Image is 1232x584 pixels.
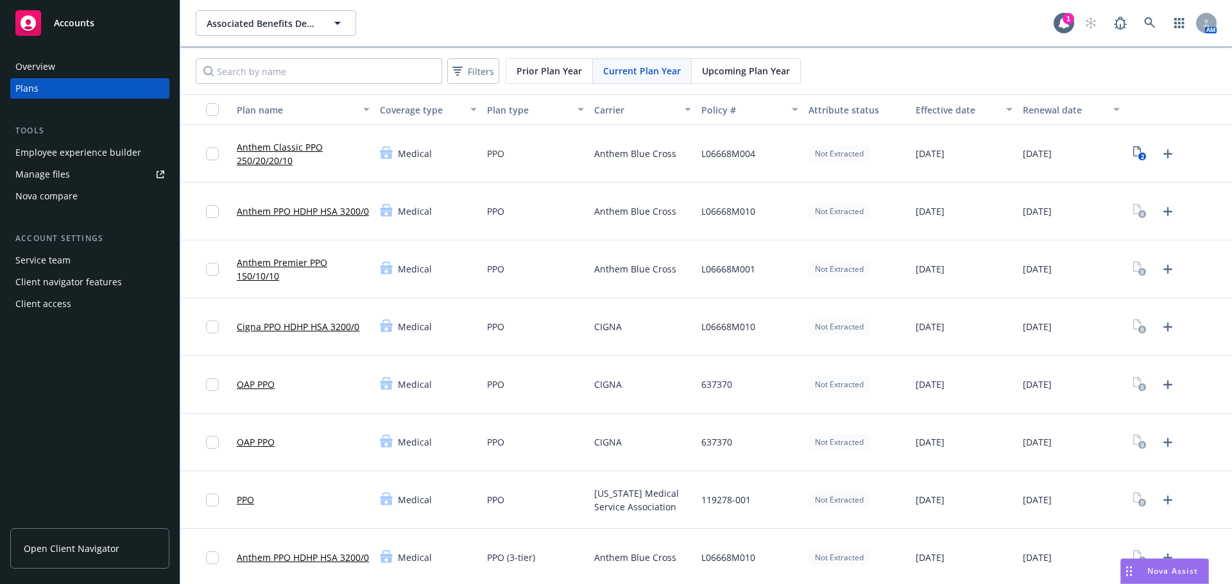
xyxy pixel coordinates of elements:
[701,262,755,276] span: L06668M001
[701,551,755,564] span: L06668M010
[447,58,499,84] button: Filters
[196,58,442,84] input: Search by name
[1158,201,1178,222] a: Upload Plan Documents
[594,262,676,276] span: Anthem Blue Cross
[232,94,375,125] button: Plan name
[207,17,318,30] span: Associated Benefits Design
[10,5,169,41] a: Accounts
[1121,559,1137,583] div: Drag to move
[15,56,55,77] div: Overview
[487,493,504,506] span: PPO
[10,56,169,77] a: Overview
[916,320,945,333] span: [DATE]
[487,103,570,117] div: Plan type
[1018,94,1125,125] button: Renewal date
[1147,565,1198,576] span: Nova Assist
[398,147,432,160] span: Medical
[487,147,504,160] span: PPO
[15,186,78,206] div: Nova compare
[206,321,219,333] input: Toggle Row Selected
[594,320,622,333] span: CIGNA
[10,232,169,245] div: Account settings
[237,204,369,218] a: Anthem PPO HDHP HSA 3200/0
[206,494,219,506] input: Toggle Row Selected
[1023,378,1052,391] span: [DATE]
[1158,490,1178,510] a: Upload Plan Documents
[1023,147,1052,160] span: [DATE]
[237,256,370,283] a: Anthem Premier PPO 150/10/10
[487,262,504,276] span: PPO
[487,378,504,391] span: PPO
[701,103,784,117] div: Policy #
[10,272,169,292] a: Client navigator features
[1120,558,1209,584] button: Nova Assist
[594,435,622,449] span: CIGNA
[1023,204,1052,218] span: [DATE]
[398,320,432,333] span: Medical
[206,103,219,116] input: Select all
[1130,317,1151,337] a: View Plan Documents
[916,262,945,276] span: [DATE]
[10,142,169,163] a: Employee experience builder
[1023,262,1052,276] span: [DATE]
[1158,259,1178,279] a: Upload Plan Documents
[15,164,70,185] div: Manage files
[517,64,582,78] span: Prior Plan Year
[450,62,497,81] span: Filters
[1141,153,1144,161] text: 2
[809,261,870,277] div: Not Extracted
[1158,547,1178,568] a: Upload Plan Documents
[380,103,463,117] div: Coverage type
[10,78,169,99] a: Plans
[1063,13,1074,24] div: 1
[916,551,945,564] span: [DATE]
[487,435,504,449] span: PPO
[206,147,219,160] input: Toggle Row Selected
[237,551,369,564] a: Anthem PPO HDHP HSA 3200/0
[398,378,432,391] span: Medical
[809,549,870,565] div: Not Extracted
[206,205,219,218] input: Toggle Row Selected
[237,435,275,449] a: OAP PPO
[15,272,122,292] div: Client navigator features
[237,320,359,333] a: Cigna PPO HDHP HSA 3200/0
[487,204,504,218] span: PPO
[196,10,356,36] button: Associated Benefits Design
[1158,432,1178,453] a: Upload Plan Documents
[809,376,870,392] div: Not Extracted
[1158,144,1178,164] a: Upload Plan Documents
[237,378,275,391] a: OAP PPO
[803,94,911,125] button: Attribute status
[1130,259,1151,279] a: View Plan Documents
[237,103,355,117] div: Plan name
[1023,320,1052,333] span: [DATE]
[237,140,370,167] a: Anthem Classic PPO 250/20/20/10
[701,147,755,160] span: L06668M004
[1130,201,1151,222] a: View Plan Documents
[206,378,219,391] input: Toggle Row Selected
[809,203,870,219] div: Not Extracted
[10,164,169,185] a: Manage files
[603,64,681,78] span: Current Plan Year
[916,435,945,449] span: [DATE]
[1158,374,1178,395] a: Upload Plan Documents
[809,146,870,162] div: Not Extracted
[468,65,494,78] span: Filters
[15,294,71,314] div: Client access
[487,551,535,564] span: PPO (3-tier)
[701,320,755,333] span: L06668M010
[916,204,945,218] span: [DATE]
[1023,493,1052,506] span: [DATE]
[1023,103,1106,117] div: Renewal date
[594,487,691,513] span: [US_STATE] Medical Service Association
[1130,374,1151,395] a: View Plan Documents
[702,64,790,78] span: Upcoming Plan Year
[54,18,94,28] span: Accounts
[916,378,945,391] span: [DATE]
[10,186,169,206] a: Nova compare
[1130,547,1151,568] a: View Plan Documents
[1130,432,1151,453] a: View Plan Documents
[809,434,870,450] div: Not Extracted
[809,103,905,117] div: Attribute status
[398,435,432,449] span: Medical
